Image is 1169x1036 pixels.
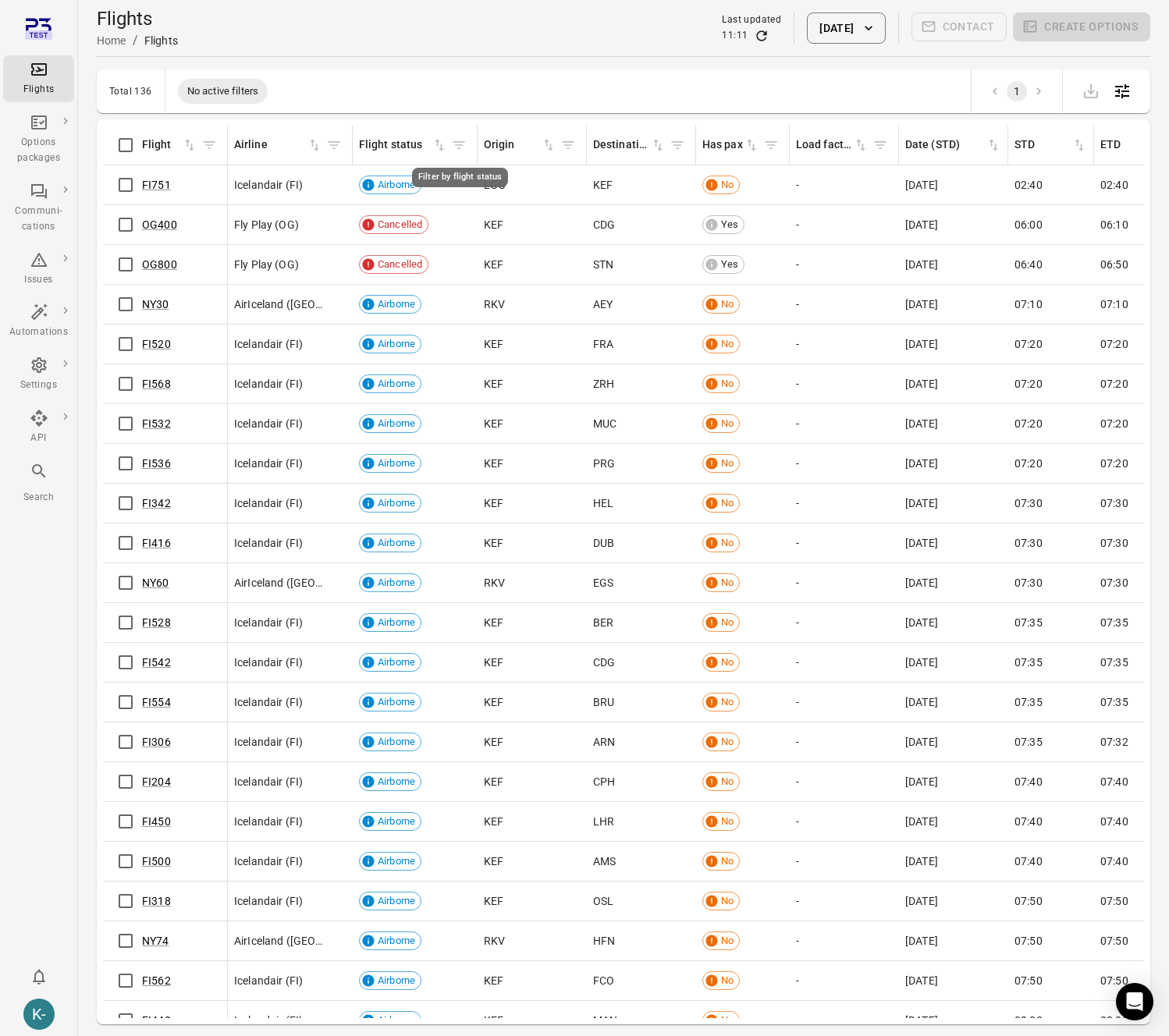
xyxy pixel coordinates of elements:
span: 07:30 [1100,495,1128,511]
a: FI318 [142,895,171,907]
span: KEF [484,376,503,392]
span: 07:35 [1100,655,1128,670]
a: FI342 [142,497,171,509]
span: KEF [484,774,503,789]
span: KEF [484,853,503,869]
div: - [796,257,893,272]
div: - [796,893,893,909]
a: Settings [3,351,74,398]
div: Settings [9,378,68,393]
span: 07:35 [1014,694,1043,710]
span: Please make a selection to create communications [911,12,1007,44]
span: 07:50 [1100,893,1128,909]
span: Icelandair (FI) [234,655,303,670]
a: FI528 [142,616,171,629]
div: - [796,933,893,949]
div: Filter by flight status [412,168,508,187]
span: 07:20 [1014,376,1043,392]
span: [DATE] [905,893,938,909]
div: Sort by origin in ascending order [484,137,556,154]
div: - [796,694,893,710]
div: - [796,296,893,312]
a: FI500 [142,855,171,867]
span: 07:35 [1100,694,1128,710]
span: No [716,575,739,591]
button: Filter by load factor [869,133,892,157]
span: 07:50 [1014,973,1043,988]
a: FI532 [142,417,171,430]
span: KEF [484,535,503,551]
span: [DATE] [905,615,938,630]
span: No [716,336,739,352]
div: Date (STD) [905,137,986,154]
span: Icelandair (FI) [234,853,303,869]
button: page 1 [1007,81,1027,101]
button: Open table configuration [1107,76,1138,107]
a: FI440 [142,1014,171,1027]
div: Issues [9,272,68,288]
span: No [716,495,739,511]
div: 11:11 [722,28,748,44]
span: DUB [593,535,614,551]
div: STD [1014,137,1071,154]
a: FI751 [142,179,171,191]
span: KEF [484,973,503,988]
span: No [716,933,739,949]
div: Origin [484,137,541,154]
span: Load factor [796,137,869,154]
div: Sort by STD in ascending order [1014,137,1087,154]
span: Airborne [372,973,421,988]
a: Automations [3,298,74,345]
span: Fly Play (OG) [234,257,299,272]
span: [DATE] [905,655,938,670]
span: Filter by flight [197,133,221,157]
span: Icelandair (FI) [234,336,303,352]
span: Airborne [372,774,421,789]
span: [DATE] [905,416,938,431]
span: Filter by has pax [759,133,783,157]
span: [DATE] [905,217,938,232]
div: - [796,535,893,551]
span: Icelandair (FI) [234,615,303,630]
span: 07:40 [1100,774,1128,789]
span: Airborne [372,853,421,869]
span: KEF [484,456,503,471]
span: [DATE] [905,814,938,829]
div: - [796,734,893,750]
span: 07:20 [1014,416,1043,431]
span: Airborne [372,336,421,352]
div: - [796,376,893,392]
span: KEF [484,336,503,352]
div: - [796,416,893,431]
span: 07:40 [1014,774,1043,789]
div: Flight status [359,137,432,154]
span: HEL [593,495,613,511]
a: NY30 [142,298,169,310]
span: CPH [593,774,615,789]
button: Filter by airline [322,133,346,157]
span: Airborne [372,495,421,511]
span: No active filters [178,83,268,99]
button: Refresh data [754,28,769,44]
span: Airborne [372,615,421,630]
button: Filter by destination [666,133,689,157]
span: KEF [484,1013,503,1028]
span: Flight [142,137,197,154]
span: KEF [593,177,613,193]
span: KEF [484,257,503,272]
span: [DATE] [905,456,938,471]
nav: Breadcrumbs [97,31,178,50]
span: No [716,296,739,312]
div: - [796,774,893,789]
span: [DATE] [905,535,938,551]
span: Has pax [702,137,759,154]
span: No [716,893,739,909]
button: Search [3,457,74,509]
a: Options packages [3,108,74,171]
span: No [716,973,739,988]
button: Kristinn - avilabs [17,992,61,1036]
span: 07:32 [1100,734,1128,750]
span: Please make a selection to export [1075,83,1107,98]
